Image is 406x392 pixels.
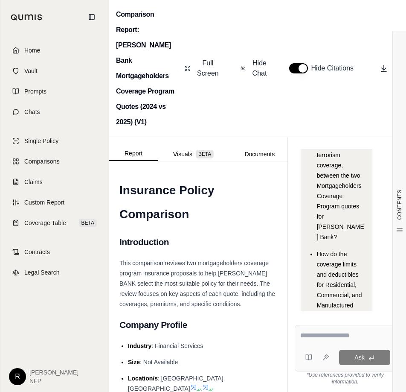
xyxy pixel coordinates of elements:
span: : Not Available [140,359,178,366]
button: Full Screen [181,55,223,82]
span: Prompts [24,87,46,96]
span: Hide Citations [311,63,359,73]
h2: Comparison Report: [PERSON_NAME] Bank Mortgageholders Coverage Program Quotes (2024 vs 2025) (V1) [116,7,177,130]
span: Industry [128,342,151,349]
button: Hide Chat [237,55,272,82]
span: How do the coverage limits and deductibles for Residential, Commercial, and Manufactured Home Mor... [317,251,362,350]
span: BETA [196,150,214,158]
span: Location/s [128,375,158,382]
a: Home [6,41,104,60]
span: Ask [354,354,364,361]
span: , [200,385,202,392]
button: Report [109,146,158,161]
h2: Introduction [119,233,277,251]
button: Collapse sidebar [85,10,99,24]
span: CONTENTS [396,190,403,220]
span: Home [24,46,40,55]
a: Single Policy [6,132,104,150]
span: Hide Chat [251,58,269,79]
span: NFP [29,377,78,385]
span: Vault [24,67,38,75]
span: Contracts [24,248,50,256]
span: Single Policy [24,137,58,145]
a: Claims [6,173,104,191]
span: Full Screen [196,58,220,79]
span: What are the premium differences, including terrorism coverage, between the two Mortgageholders C... [317,111,364,240]
a: Vault [6,61,104,80]
span: [PERSON_NAME] [29,368,78,377]
span: : [GEOGRAPHIC_DATA], [GEOGRAPHIC_DATA] [128,375,225,392]
h1: Insurance Policy Comparison [119,178,277,226]
div: *Use references provided to verify information. [295,372,396,385]
span: Comparisons [24,157,59,166]
span: This comparison reviews two mortgageholders coverage program insurance proposals to help [PERSON_... [119,260,275,307]
span: : Financial Services [151,342,203,349]
a: Comparisons [6,152,104,171]
button: Ask [339,350,390,365]
a: Chats [6,102,104,121]
a: Coverage TableBETA [6,214,104,232]
h2: Company Profile [119,316,277,334]
span: Custom Report [24,198,64,207]
a: Custom Report [6,193,104,212]
button: Visuals [158,147,229,161]
span: Coverage Table [24,219,66,227]
span: Legal Search [24,268,60,277]
img: Qumis Logo [11,14,43,20]
span: Claims [24,178,43,186]
a: Legal Search [6,263,104,282]
div: R [9,368,26,385]
a: Prompts [6,82,104,101]
span: BETA [79,219,97,227]
span: Chats [24,108,40,116]
span: Size [128,359,140,366]
a: Contracts [6,243,104,261]
button: Documents [229,147,290,161]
